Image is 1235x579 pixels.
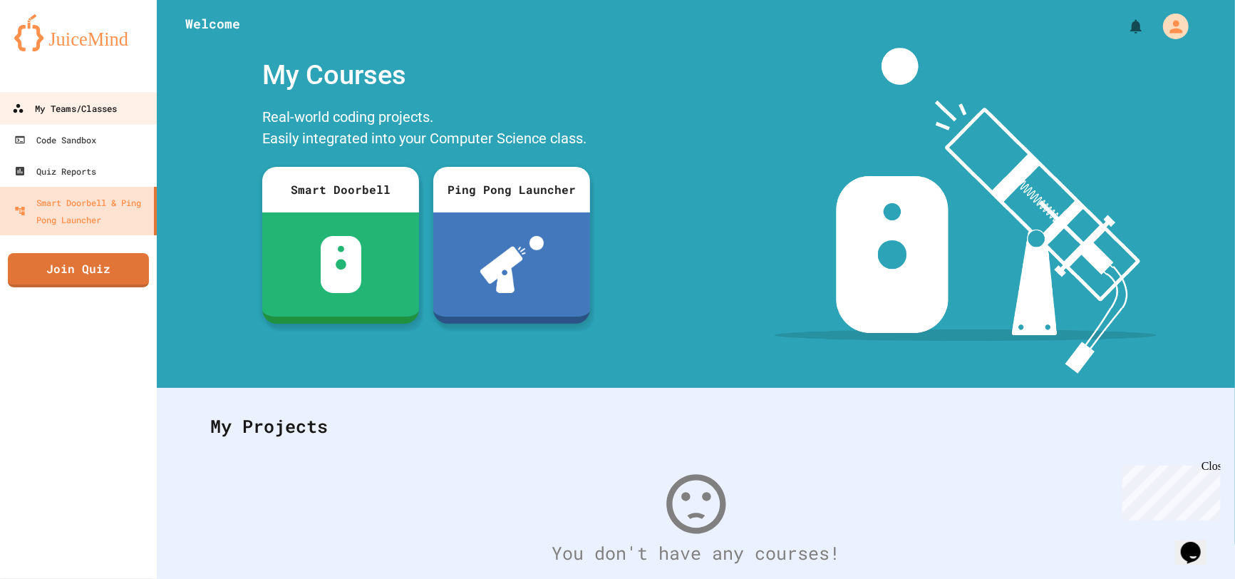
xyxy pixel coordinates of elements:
div: My Notifications [1101,14,1148,39]
iframe: chat widget [1117,460,1221,521]
div: My Courses [255,48,597,103]
img: ppl-with-ball.png [480,236,544,293]
div: My Teams/Classes [12,100,117,118]
div: Smart Doorbell [262,167,419,212]
div: Real-world coding projects. Easily integrated into your Computer Science class. [255,103,597,156]
img: sdb-white.svg [321,236,361,293]
div: My Projects [196,399,1196,454]
div: My Account [1148,10,1192,43]
div: Quiz Reports [14,163,96,180]
div: Chat with us now!Close [6,6,98,91]
iframe: chat widget [1175,522,1221,565]
div: Ping Pong Launcher [433,167,590,212]
div: Smart Doorbell & Ping Pong Launcher [14,194,148,228]
div: You don't have any courses! [196,540,1196,567]
a: Join Quiz [8,253,149,287]
img: banner-image-my-projects.png [775,48,1157,374]
img: logo-orange.svg [14,14,143,51]
div: Code Sandbox [14,131,96,148]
